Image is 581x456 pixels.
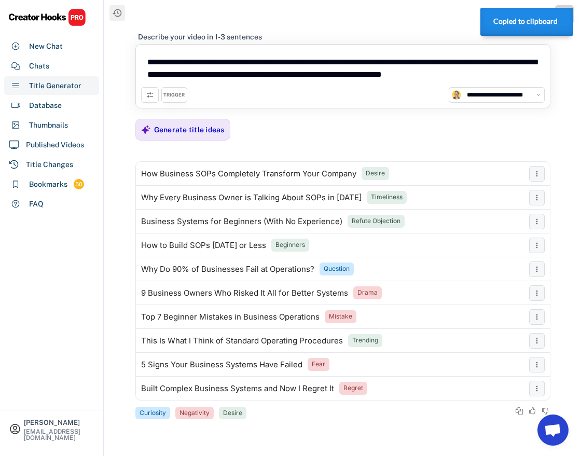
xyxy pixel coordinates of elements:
strong: Copied to clipboard [493,17,558,25]
div: Regret [343,384,363,393]
div: Why Every Business Owner is Talking About SOPs in [DATE] [141,194,362,202]
div: This Is What I Think of Standard Operating Procedures [141,337,343,345]
div: 5 Signs Your Business Systems Have Failed [141,361,302,369]
div: Title Changes [26,159,73,170]
div: 9 Business Owners Who Risked It All for Better Systems [141,289,348,297]
div: Generate title ideas [154,125,225,134]
div: Question [324,265,350,273]
div: Fear [312,360,325,369]
div: How to Build SOPs [DATE] or Less [141,241,266,250]
div: Timeliness [371,193,403,202]
div: Trending [352,336,378,345]
div: Curiosity [140,409,166,418]
div: New Chat [29,41,63,52]
div: Chats [29,61,49,72]
div: Thumbnails [29,120,68,131]
img: CHPRO%20Logo.svg [8,8,86,26]
div: Title Generator [29,80,81,91]
div: TRIGGER [163,92,185,99]
div: Published Videos [26,140,84,150]
div: Top 7 Beginner Mistakes in Business Operations [141,313,320,321]
div: Mistake [329,312,352,321]
div: [EMAIL_ADDRESS][DOMAIN_NAME] [24,429,94,441]
div: Describe your video in 1-3 sentences [138,32,262,42]
div: Refute Objection [352,217,400,226]
div: Built Complex Business Systems and Now I Regret It [141,384,334,393]
div: Desire [366,169,385,178]
div: How Business SOPs Completely Transform Your Company [141,170,356,178]
div: 50 [74,180,84,189]
div: Drama [357,288,378,297]
img: channels4_profile.jpg [452,90,461,100]
a: Open chat [537,414,569,446]
div: Beginners [275,241,305,250]
div: Negativity [179,409,210,418]
div: Why Do 90% of Businesses Fail at Operations? [141,265,314,273]
div: Database [29,100,62,111]
div: Bookmarks [29,179,67,190]
div: Business Systems for Beginners (With No Experience) [141,217,342,226]
div: [PERSON_NAME] [24,419,94,426]
div: Desire [223,409,242,418]
div: FAQ [29,199,44,210]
